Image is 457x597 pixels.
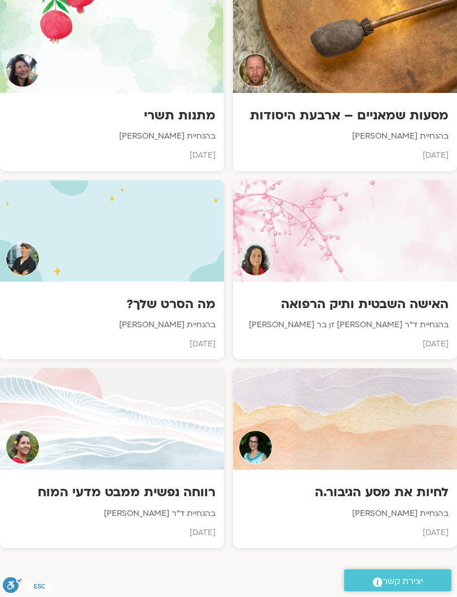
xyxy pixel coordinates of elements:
img: Teacher [6,242,39,276]
img: Teacher [239,242,273,276]
h3: האישה השבטית ותיק הרפואה [241,296,449,313]
h3: מתנות תשרי [8,107,216,124]
p: בהנחיית ד״ר [PERSON_NAME] זן בר [PERSON_NAME] [241,318,449,332]
p: [DATE] [241,337,449,351]
h3: מסעות שמאניים – ארבעת היסודות [241,107,449,124]
img: Teacher [239,54,273,87]
p: בהנחיית [PERSON_NAME] [241,130,449,143]
p: בהנחיית [PERSON_NAME] [241,507,449,520]
img: Teacher [6,54,39,87]
p: [DATE] [8,149,216,162]
p: בהנחיית [PERSON_NAME] [8,130,216,143]
p: בהנחיית ד"ר [PERSON_NAME] [8,507,216,520]
h3: מה הסרט שלך? [8,296,216,313]
a: יצירת קשר [344,569,451,591]
a: Teacherהאישה השבטית ותיק הרפואהבהנחיית ד״ר [PERSON_NAME] זן בר [PERSON_NAME][DATE] [233,180,457,360]
p: בהנחיית [PERSON_NAME] [8,318,216,332]
p: [DATE] [241,149,449,162]
a: Teacherלחיות את מסע הגיבור.הבהנחיית [PERSON_NAME][DATE] [233,368,457,548]
img: Teacher [239,430,273,464]
span: יצירת קשר [383,574,423,589]
img: Teacher [6,430,39,464]
h3: לחיות את מסע הגיבור.ה [241,484,449,501]
h3: רווחה נפשית ממבט מדעי המוח [8,484,216,501]
p: [DATE] [241,526,449,540]
p: [DATE] [8,526,216,540]
p: [DATE] [8,337,216,351]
